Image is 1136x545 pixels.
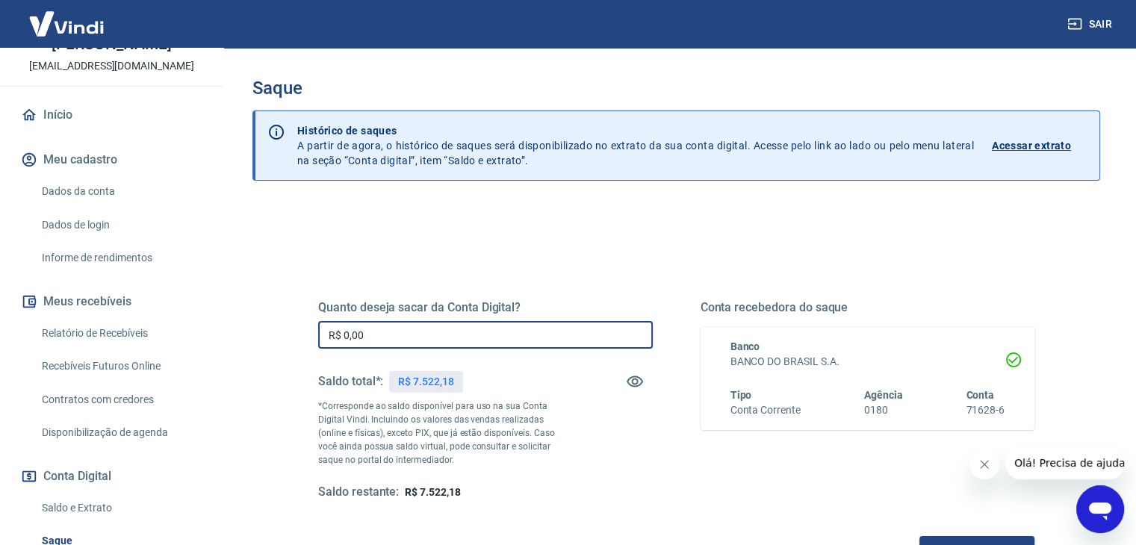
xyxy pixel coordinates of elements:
iframe: Fechar mensagem [969,449,999,479]
button: Meus recebíveis [18,285,205,318]
img: Vindi [18,1,115,46]
button: Meu cadastro [18,143,205,176]
p: [PERSON_NAME] [52,37,171,52]
a: Relatório de Recebíveis [36,318,205,349]
a: Acessar extrato [992,123,1087,168]
h5: Saldo restante: [318,485,399,500]
a: Saldo e Extrato [36,493,205,523]
button: Conta Digital [18,460,205,493]
p: Acessar extrato [992,138,1071,153]
h5: Quanto deseja sacar da Conta Digital? [318,300,653,315]
iframe: Botão para abrir a janela de mensagens [1076,485,1124,533]
a: Dados da conta [36,176,205,207]
a: Início [18,99,205,131]
span: Olá! Precisa de ajuda? [9,10,125,22]
h5: Conta recebedora do saque [701,300,1035,315]
span: Agência [864,389,903,401]
p: R$ 7.522,18 [398,374,453,390]
span: R$ 7.522,18 [405,486,460,498]
a: Disponibilização de agenda [36,417,205,448]
span: Banco [730,340,760,352]
h6: BANCO DO BRASIL S.A. [730,354,1005,370]
h6: Conta Corrente [730,402,801,418]
p: Histórico de saques [297,123,974,138]
span: Conta [966,389,994,401]
iframe: Mensagem da empresa [1005,446,1124,479]
button: Sair [1064,10,1118,38]
p: [EMAIL_ADDRESS][DOMAIN_NAME] [29,58,194,74]
p: A partir de agora, o histórico de saques será disponibilizado no extrato da sua conta digital. Ac... [297,123,974,168]
p: *Corresponde ao saldo disponível para uso na sua Conta Digital Vindi. Incluindo os valores das ve... [318,399,569,467]
a: Dados de login [36,210,205,240]
a: Recebíveis Futuros Online [36,351,205,381]
h5: Saldo total*: [318,374,383,389]
span: Tipo [730,389,752,401]
h3: Saque [252,78,1100,99]
h6: 71628-6 [966,402,1005,418]
h6: 0180 [864,402,903,418]
a: Contratos com credores [36,384,205,415]
a: Informe de rendimentos [36,243,205,273]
